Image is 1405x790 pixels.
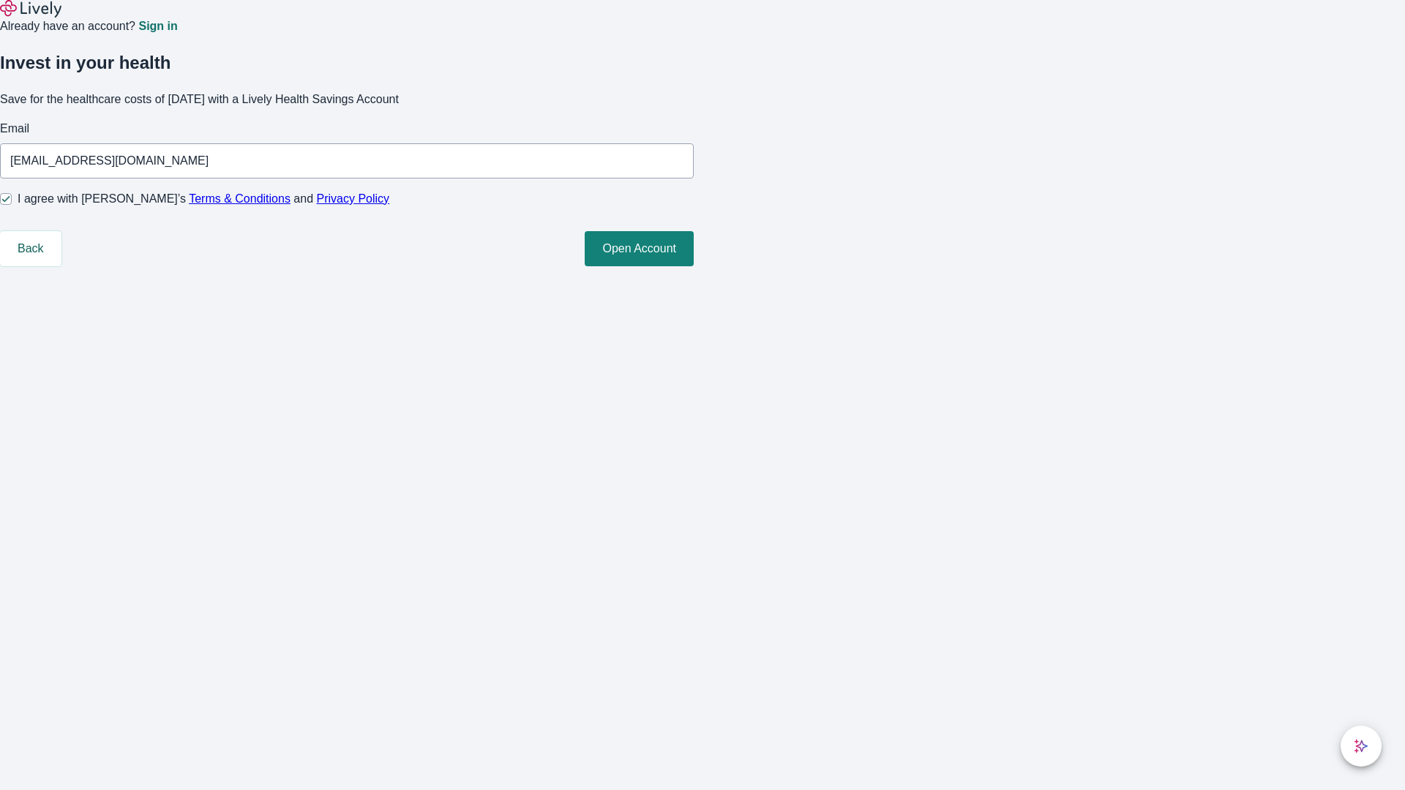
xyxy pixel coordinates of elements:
a: Terms & Conditions [189,192,291,205]
button: chat [1341,726,1382,767]
span: I agree with [PERSON_NAME]’s and [18,190,389,208]
button: Open Account [585,231,694,266]
a: Privacy Policy [317,192,390,205]
svg: Lively AI Assistant [1354,739,1368,753]
a: Sign in [138,20,177,32]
